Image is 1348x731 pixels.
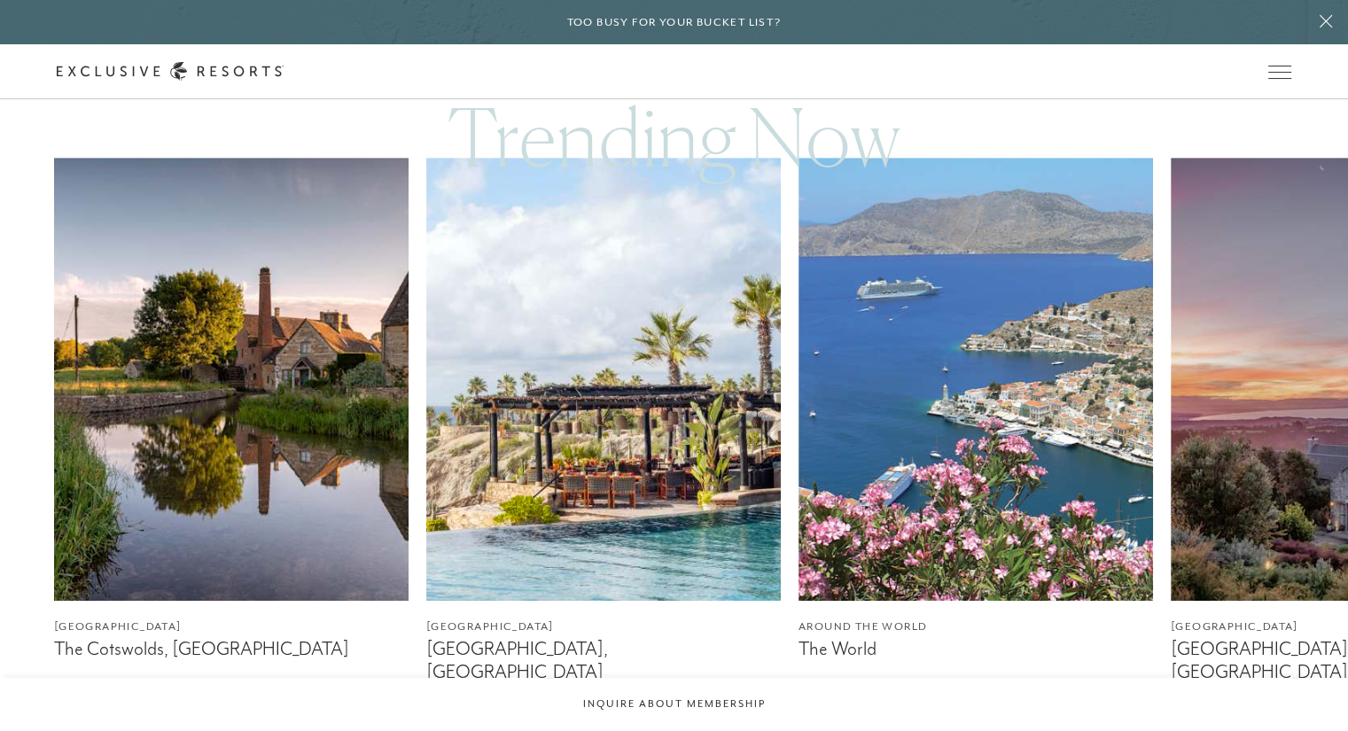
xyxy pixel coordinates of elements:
figcaption: [GEOGRAPHIC_DATA] [426,618,781,635]
figcaption: Around the World [799,618,1153,635]
figcaption: The World [799,638,1153,660]
h6: Too busy for your bucket list? [567,14,782,31]
figcaption: [GEOGRAPHIC_DATA] [54,618,409,635]
figcaption: [GEOGRAPHIC_DATA], [GEOGRAPHIC_DATA] [426,638,781,682]
button: Open navigation [1268,66,1291,78]
a: [GEOGRAPHIC_DATA][GEOGRAPHIC_DATA], [GEOGRAPHIC_DATA] [426,158,781,683]
a: Around the WorldThe World [799,158,1153,661]
a: [GEOGRAPHIC_DATA]The Cotswolds, [GEOGRAPHIC_DATA] [54,158,409,661]
figcaption: The Cotswolds, [GEOGRAPHIC_DATA] [54,638,409,660]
